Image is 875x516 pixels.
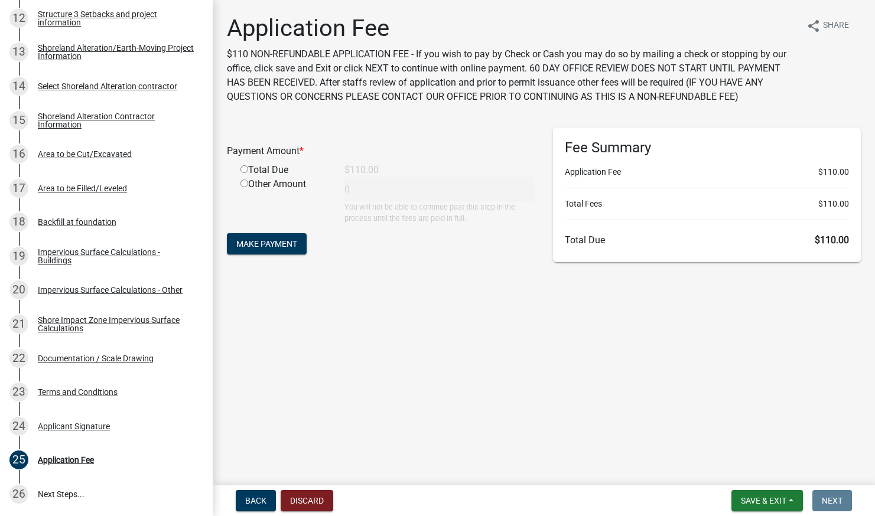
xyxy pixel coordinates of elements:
div: Terms and Conditions [38,388,118,396]
button: shareShare [797,14,858,37]
span: Share [823,19,849,33]
div: Area to be Filled/Leveled [38,184,127,192]
span: Back [245,496,266,505]
button: Discard [281,490,333,511]
div: Shore Impact Zone Impervious Surface Calculations [38,316,194,332]
div: 15 [9,111,28,130]
div: Area to be Cut/Excavated [38,150,132,158]
div: Total Due [232,163,336,177]
div: Other Amount [232,177,336,224]
div: 14 [9,77,28,96]
li: Total Fees [565,198,850,210]
button: Make Payment [227,233,307,254]
div: 18 [9,213,28,231]
div: 13 [9,43,28,61]
h6: Total Due [565,234,850,246]
div: Documentation / Scale Drawing [38,354,154,362]
span: Next [822,496,843,505]
p: $110 NON-REFUNDABLE APPLICATION FEE - If you wish to pay by Check or Cash you may do so by mailin... [227,47,797,104]
div: 24 [9,417,28,436]
span: $110.00 [815,234,849,246]
div: Impervious Surface Calculations - Buildings [38,248,194,264]
div: Impervious Surface Calculations - Other [38,286,183,294]
div: 16 [9,145,28,164]
button: Save & Exit [731,490,803,511]
div: 22 [9,349,28,368]
div: Application Fee [38,456,94,464]
li: Application Fee [565,166,850,178]
div: 12 [9,9,28,28]
div: Structure 3 Setbacks and project information [38,10,194,27]
div: Shoreland Alteration Contractor Information [38,112,194,129]
div: 20 [9,280,28,299]
h1: Application Fee [227,14,797,43]
div: 21 [9,315,28,334]
span: $110.00 [818,198,849,210]
div: Payment Amount [218,144,544,158]
div: Applicant Signature [38,422,110,430]
button: Next [812,490,852,511]
h6: Fee Summary [565,139,850,156]
div: 19 [9,247,28,266]
div: 25 [9,450,28,469]
div: 23 [9,383,28,401]
span: $110.00 [818,166,849,178]
div: Shoreland Alteration/Earth-Moving Project Information [38,44,194,60]
div: Select Shoreland Alteration contractor [38,82,177,90]
div: 26 [9,485,28,504]
i: share [806,19,821,33]
div: Backfill at foundation [38,218,116,226]
div: 17 [9,179,28,198]
button: Back [236,490,276,511]
span: Save & Exit [741,496,786,505]
span: Make Payment [236,239,297,249]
